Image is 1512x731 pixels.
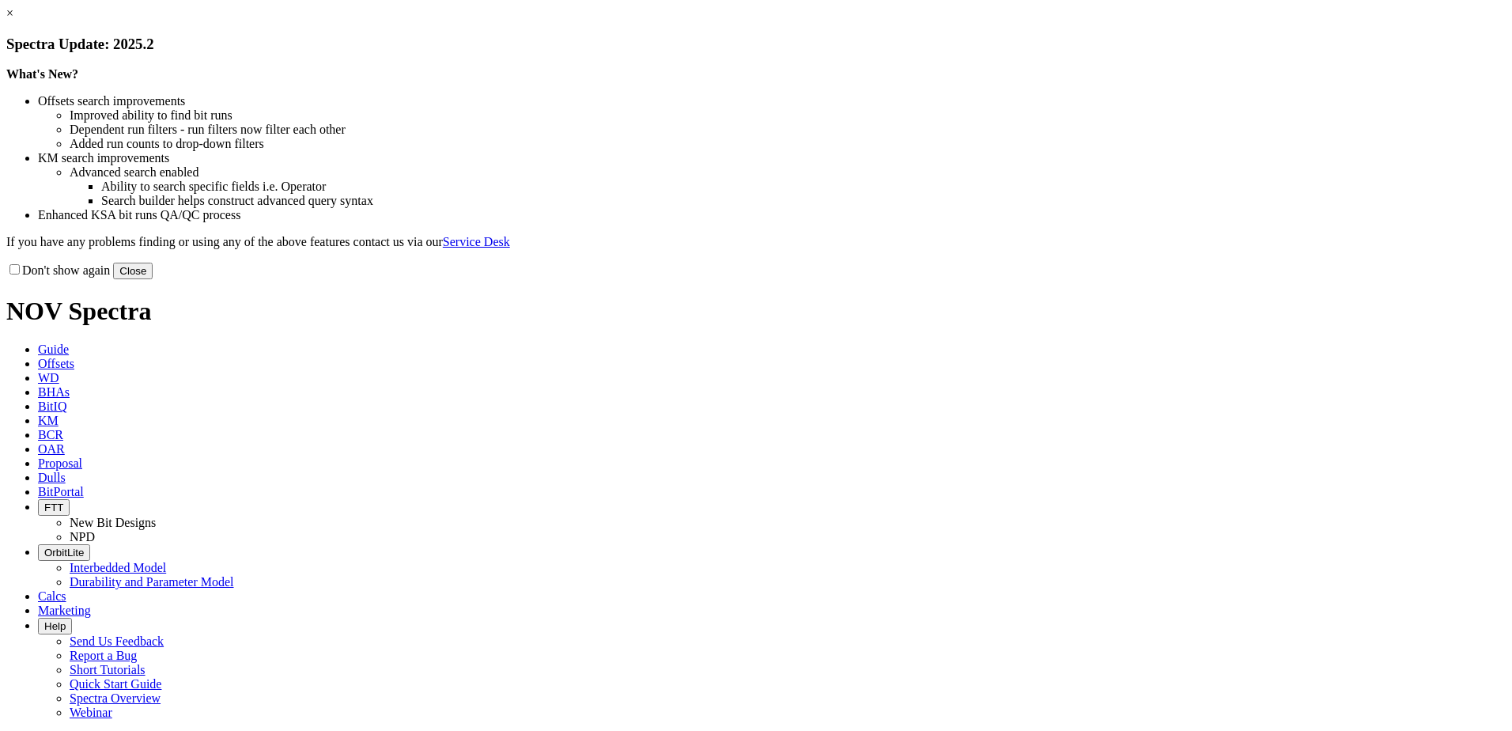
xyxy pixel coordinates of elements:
span: Marketing [38,604,91,617]
span: FTT [44,502,63,513]
p: If you have any problems finding or using any of the above features contact us via our [6,235,1506,249]
span: OAR [38,442,65,456]
a: Quick Start Guide [70,677,161,691]
a: Webinar [70,706,112,719]
a: Report a Bug [70,649,137,662]
li: Search builder helps construct advanced query syntax [101,194,1506,208]
a: New Bit Designs [70,516,156,529]
span: WD [38,371,59,384]
span: BitPortal [38,485,84,498]
span: Guide [38,343,69,356]
a: Interbedded Model [70,561,166,574]
li: Added run counts to drop-down filters [70,137,1506,151]
input: Don't show again [9,264,20,275]
a: Send Us Feedback [70,634,164,648]
a: Spectra Overview [70,691,161,705]
strong: What's New? [6,67,78,81]
h1: NOV Spectra [6,297,1506,326]
li: Ability to search specific fields i.e. Operator [101,180,1506,194]
a: Service Desk [443,235,510,248]
a: Durability and Parameter Model [70,575,234,589]
span: BHAs [38,385,70,399]
li: Advanced search enabled [70,165,1506,180]
li: Improved ability to find bit runs [70,108,1506,123]
span: BitIQ [38,400,66,413]
li: Enhanced KSA bit runs QA/QC process [38,208,1506,222]
span: Dulls [38,471,66,484]
li: Dependent run filters - run filters now filter each other [70,123,1506,137]
label: Don't show again [6,263,110,277]
li: Offsets search improvements [38,94,1506,108]
span: Help [44,620,66,632]
span: OrbitLite [44,547,84,559]
span: Calcs [38,589,66,603]
span: KM [38,414,59,427]
li: KM search improvements [38,151,1506,165]
a: Short Tutorials [70,663,146,676]
a: × [6,6,13,20]
span: Offsets [38,357,74,370]
span: Proposal [38,456,82,470]
a: NPD [70,530,95,544]
h3: Spectra Update: 2025.2 [6,36,1506,53]
span: BCR [38,428,63,441]
button: Close [113,263,153,279]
